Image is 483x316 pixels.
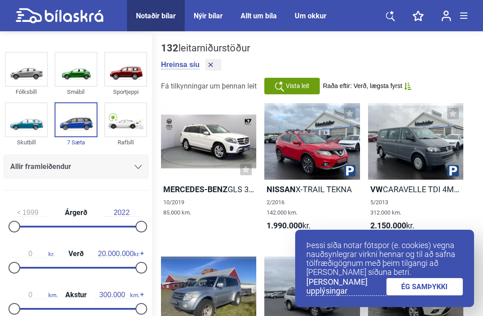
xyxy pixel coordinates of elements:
[55,87,97,97] div: Smábíl
[163,185,228,194] b: Mercedes-Benz
[323,82,402,90] span: Raða eftir: Verð, lægsta fyrst
[194,12,223,20] a: Nýir bílar
[295,12,326,20] a: Um okkur
[370,221,406,230] b: 2.150.000
[98,250,140,258] span: kr.
[370,185,383,194] b: VW
[5,87,48,97] div: Fólksbíll
[267,199,297,216] span: 2/2016 142.000 km.
[386,278,463,295] a: ÉG SAMÞYKKI
[441,10,451,21] img: user-login.svg
[13,291,58,299] span: km.
[63,291,89,299] span: Akstur
[267,220,311,231] span: kr.
[306,241,463,277] p: Þessi síða notar fótspor (e. cookies) vegna nauðsynlegrar virkni hennar og til að safna tölfræðig...
[306,278,386,296] a: [PERSON_NAME] upplýsingar
[104,87,147,97] div: Sportjeppi
[161,60,199,69] button: Hreinsa síu
[286,81,309,91] span: Vista leit
[161,82,257,90] span: Fá tilkynningar um þennan leit
[370,199,401,216] span: 5/2013 312.000 km.
[264,184,360,194] h2: X-TRAIL TEKNA
[370,220,415,231] span: kr.
[10,160,71,173] span: Allir framleiðendur
[267,185,296,194] b: Nissan
[368,103,463,239] a: VWCARAVELLE TDI 4MOTION5/2013312.000 km.2.150.000kr.
[323,82,411,90] button: Raða eftir: Verð, lægsta fyrst
[63,209,89,216] span: Árgerð
[161,42,178,54] b: 132
[55,137,97,147] div: 7 Sæta
[13,250,54,258] span: kr.
[161,103,256,239] a: Mercedes-BenzGLS 350 D 4MATIC10/201985.000 km.
[5,137,48,147] div: Skutbíll
[161,184,256,194] h2: GLS 350 D 4MATIC
[163,199,191,216] span: 10/2019 85.000 km.
[267,221,302,230] b: 1.990.000
[136,12,176,20] a: Notaðir bílar
[368,184,463,194] h2: CARAVELLE TDI 4MOTION
[241,12,277,20] a: Allt um bíla
[264,103,360,239] a: NissanX-TRAIL TEKNA2/2016142.000 km.1.990.000kr.
[94,291,140,299] span: km.
[447,165,459,177] img: parking.png
[104,137,147,147] div: Rafbíll
[66,250,86,257] span: Verð
[344,165,356,177] img: parking.png
[161,42,250,54] div: leitarniðurstöður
